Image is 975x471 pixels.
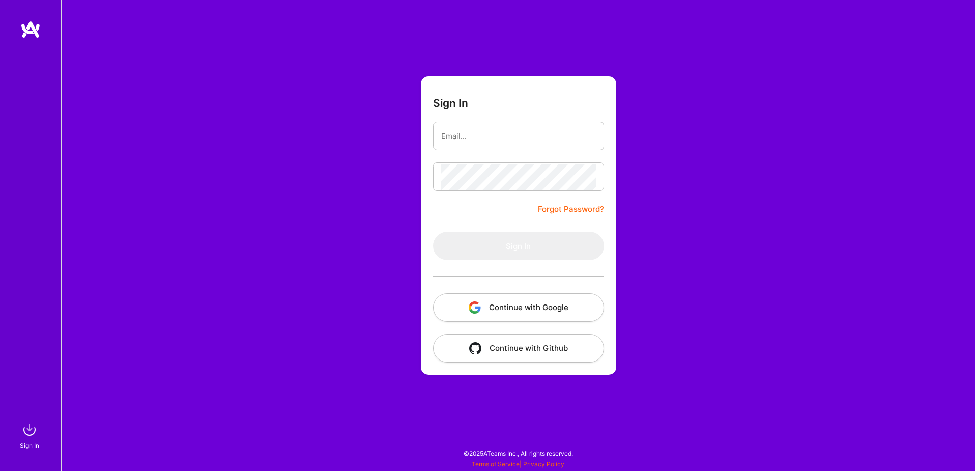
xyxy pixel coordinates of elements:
[20,20,41,39] img: logo
[433,97,468,109] h3: Sign In
[538,203,604,215] a: Forgot Password?
[433,293,604,322] button: Continue with Google
[523,460,564,468] a: Privacy Policy
[472,460,564,468] span: |
[469,301,481,314] img: icon
[433,232,604,260] button: Sign In
[61,440,975,466] div: © 2025 ATeams Inc., All rights reserved.
[433,334,604,363] button: Continue with Github
[469,342,481,354] img: icon
[20,440,39,451] div: Sign In
[441,123,596,149] input: Email...
[21,420,40,451] a: sign inSign In
[472,460,520,468] a: Terms of Service
[19,420,40,440] img: sign in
